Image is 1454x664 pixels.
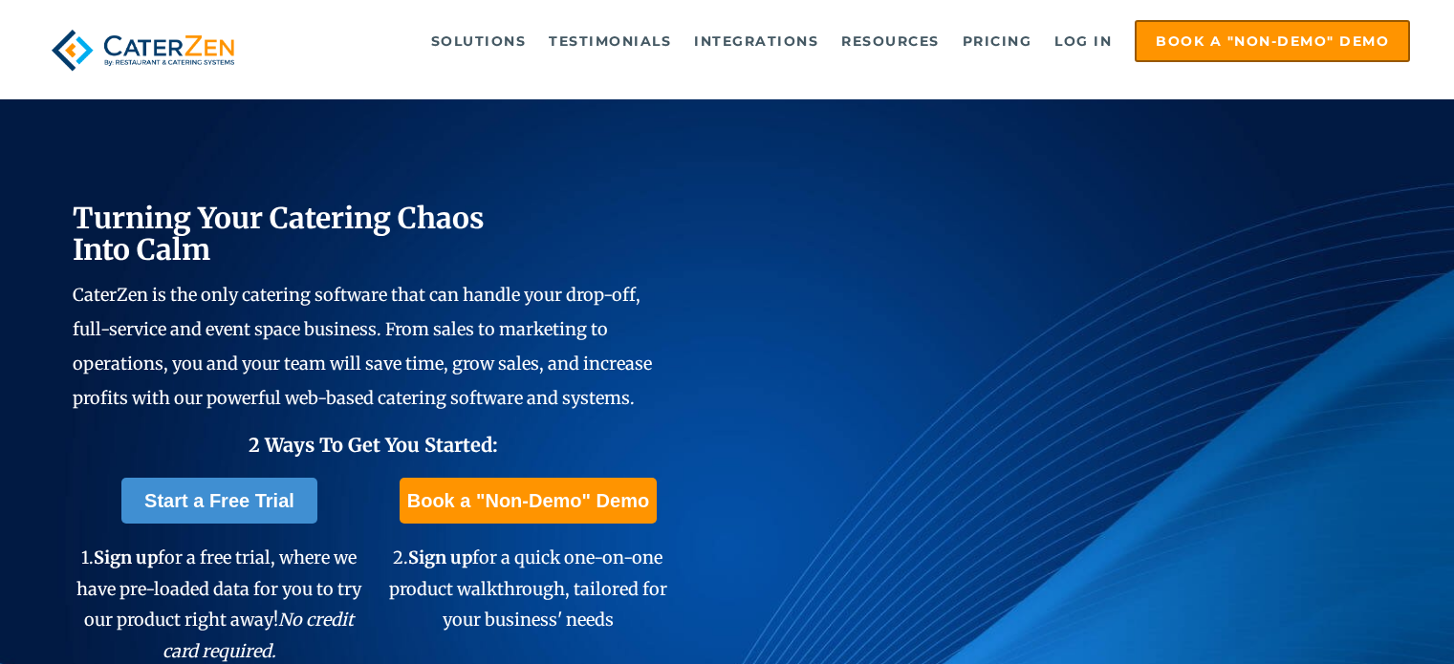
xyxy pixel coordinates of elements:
a: Pricing [953,22,1042,60]
a: Book a "Non-Demo" Demo [1135,20,1410,62]
a: Resources [832,22,949,60]
em: No credit card required. [163,609,355,661]
a: Solutions [422,22,536,60]
span: Turning Your Catering Chaos Into Calm [73,200,485,268]
div: Navigation Menu [277,20,1410,62]
span: 2 Ways To Get You Started: [249,433,498,457]
a: Start a Free Trial [121,478,317,524]
a: Log in [1045,22,1121,60]
a: Testimonials [539,22,681,60]
span: Sign up [408,546,472,568]
a: Integrations [684,22,828,60]
a: Book a "Non-Demo" Demo [400,478,657,524]
span: 1. for a free trial, where we have pre-loaded data for you to try our product right away! [76,546,361,661]
span: 2. for a quick one-on-one product walkthrough, tailored for your business' needs [389,546,667,631]
img: caterzen [44,20,243,80]
span: Sign up [94,546,158,568]
span: CaterZen is the only catering software that can handle your drop-off, full-service and event spac... [73,284,652,409]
